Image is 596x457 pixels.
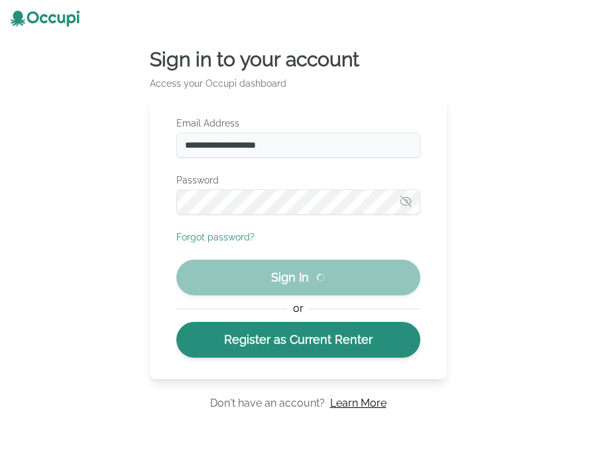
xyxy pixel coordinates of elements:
[176,230,255,244] button: Forgot password?
[176,174,420,187] label: Password
[176,322,420,358] a: Register as Current Renter
[150,48,447,72] h2: Sign in to your account
[286,301,310,317] span: or
[176,117,420,130] label: Email Address
[150,77,447,90] p: Access your Occupi dashboard
[330,395,387,411] a: Learn More
[210,395,325,411] p: Don't have an account?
